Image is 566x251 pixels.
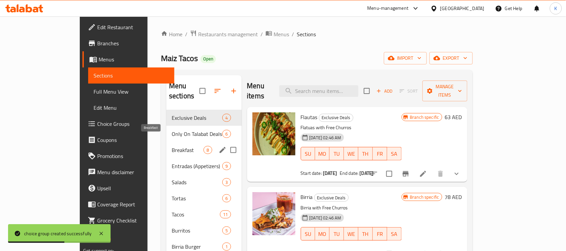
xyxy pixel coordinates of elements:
div: items [222,194,231,202]
span: 1 [223,244,230,250]
a: Menu disclaimer [82,164,174,180]
div: items [222,178,231,186]
a: Edit Menu [88,100,174,116]
span: 6 [223,195,230,202]
div: Menu-management [367,4,409,12]
span: Edit Menu [94,104,169,112]
span: MO [318,229,327,239]
span: Select all sections [195,84,210,98]
span: K [555,5,557,12]
button: WE [344,147,358,160]
div: Exclusive Deals [314,194,349,202]
span: [DATE] 02:46 AM [307,135,344,141]
div: Tortas [172,194,222,202]
button: MO [315,147,330,160]
span: TU [332,229,341,239]
div: [GEOGRAPHIC_DATA] [440,5,485,12]
span: Start date: [301,169,322,178]
a: Choice Groups [82,116,174,132]
div: items [222,130,231,138]
span: Exclusive Deals [319,114,353,121]
span: Promotions [97,152,169,160]
div: items [222,114,231,122]
span: Select section first [395,86,422,96]
span: [DATE] 02:46 AM [307,215,344,221]
h6: 63 AED [445,112,462,122]
span: Birria [301,192,313,202]
span: TU [332,149,341,159]
span: SU [304,229,313,239]
img: Flautas [252,112,295,155]
button: Add [374,86,395,96]
span: TH [361,149,370,159]
a: Full Menu View [88,84,174,100]
div: Open [201,55,216,63]
span: Select section [360,84,374,98]
div: Tacos [172,210,220,218]
span: Select to update [382,167,396,181]
span: Restaurants management [198,30,258,38]
span: Salads [172,178,222,186]
span: Add [376,87,394,95]
div: Burritos5 [166,222,241,239]
span: Menus [274,30,289,38]
button: SU [301,147,316,160]
span: Sections [297,30,316,38]
div: Only On Talabat Deals6 [166,126,241,142]
span: Branch specific [407,194,442,200]
h2: Menu sections [169,81,199,101]
span: SA [390,149,399,159]
span: FR [376,149,385,159]
a: Menus [82,51,174,67]
span: 4 [223,115,230,121]
div: Salads3 [166,174,241,190]
div: Exclusive Deals4 [166,110,241,126]
span: Choice Groups [97,120,169,128]
span: Edit Restaurant [97,23,169,31]
a: Menus [266,30,289,39]
button: FR [373,147,387,160]
span: Coupons [97,136,169,144]
span: 6 [223,131,230,137]
button: export [430,52,473,64]
span: 8 [204,147,212,153]
a: Grocery Checklist [82,212,174,229]
span: Upsell [97,184,169,192]
span: Sections [94,71,169,80]
h6: 78 AED [445,192,462,202]
li: / [185,30,187,38]
div: Burritos [172,227,222,235]
a: Promotions [82,148,174,164]
a: Sections [88,67,174,84]
span: SA [390,229,399,239]
span: Flautas [301,112,318,122]
button: edit [218,145,228,155]
span: Menu disclaimer [97,168,169,176]
span: Add item [374,86,395,96]
button: delete [433,166,449,182]
span: 11 [220,211,230,218]
input: search [279,85,358,97]
div: items [222,243,231,251]
span: Full Menu View [94,88,169,96]
a: Coupons [82,132,174,148]
span: Only On Talabat Deals [172,130,222,138]
li: / [292,30,294,38]
button: TH [358,147,373,160]
span: Manage items [428,83,462,99]
button: SA [387,147,402,160]
a: Edit menu item [419,170,427,178]
button: SA [387,227,402,241]
span: Coverage Report [97,200,169,208]
span: import [389,54,421,62]
span: Entradas (Appetizers) [172,162,222,170]
span: End date: [340,169,358,178]
span: MO [318,149,327,159]
span: export [435,54,467,62]
div: Breakfast8edit [166,142,241,158]
div: items [204,146,212,154]
div: Exclusive Deals [319,114,353,122]
span: Branches [97,39,169,47]
div: Exclusive Deals [172,114,222,122]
